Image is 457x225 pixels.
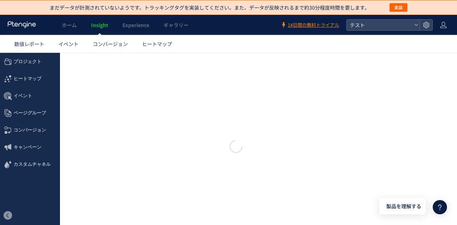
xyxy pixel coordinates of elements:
span: Insight [91,21,108,29]
span: 数値レポート [14,40,44,47]
span: ホーム [62,21,77,29]
span: カスタムチャネル [14,103,51,120]
span: ヒートマップ [142,40,172,47]
span: 実装 [394,3,403,12]
span: ギャラリー [164,21,189,29]
span: Experience [122,21,149,29]
a: 14日間の無料トライアル [281,22,339,29]
span: コンバージョン [14,69,46,86]
span: イベント [14,35,32,52]
span: コンバージョン [93,40,128,47]
span: キャンペーン [14,86,41,103]
span: プロジェクト [14,0,41,17]
span: 製品を理解する [386,203,421,210]
button: 実装 [390,3,407,12]
span: イベント [59,40,79,47]
p: まだデータが計測されていないようです。トラッキングタグを実装してください。また、データが反映されるまで約30分程度時間を要します。 [50,4,370,11]
span: 14日間の無料トライアル [288,22,339,29]
span: ページグループ [14,52,46,69]
span: ヒートマップ [14,17,41,35]
span: テスト [348,20,411,30]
